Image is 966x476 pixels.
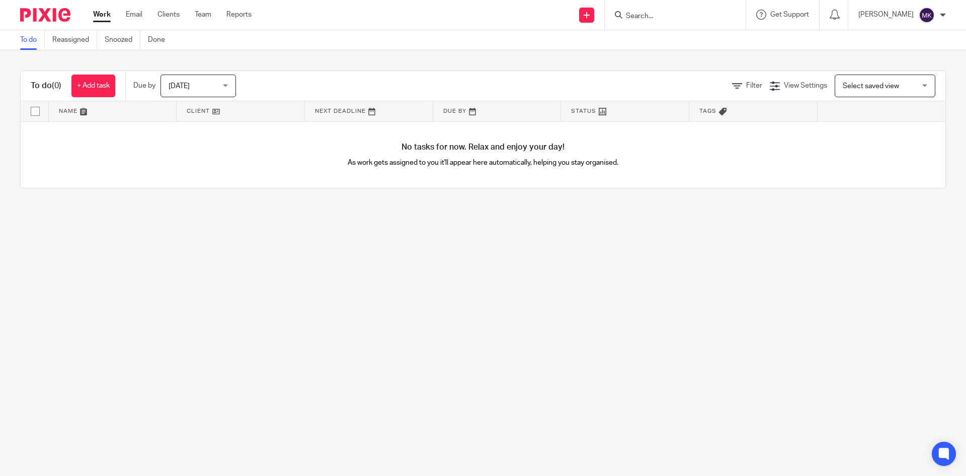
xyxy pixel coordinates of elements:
[746,82,762,89] span: Filter
[93,10,111,20] a: Work
[52,30,97,50] a: Reassigned
[843,83,899,90] span: Select saved view
[226,10,252,20] a: Reports
[71,75,115,97] a: + Add task
[105,30,140,50] a: Snoozed
[252,158,714,168] p: As work gets assigned to you it'll appear here automatically, helping you stay organised.
[784,82,827,89] span: View Settings
[770,11,809,18] span: Get Support
[21,142,945,153] h4: No tasks for now. Relax and enjoy your day!
[169,83,190,90] span: [DATE]
[133,81,155,91] p: Due by
[148,30,173,50] a: Done
[858,10,914,20] p: [PERSON_NAME]
[699,108,716,114] span: Tags
[20,30,45,50] a: To do
[126,10,142,20] a: Email
[195,10,211,20] a: Team
[52,82,61,90] span: (0)
[20,8,70,22] img: Pixie
[157,10,180,20] a: Clients
[919,7,935,23] img: svg%3E
[31,81,61,91] h1: To do
[625,12,715,21] input: Search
